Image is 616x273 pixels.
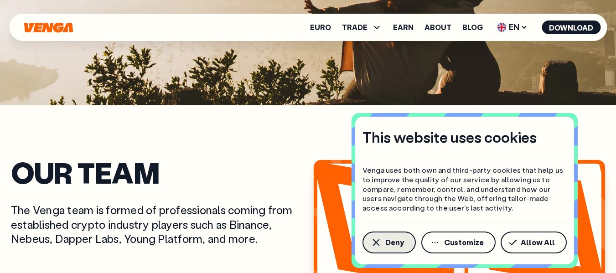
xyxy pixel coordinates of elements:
a: Earn [393,24,414,31]
button: Download [542,21,600,34]
span: EN [494,20,531,35]
h2: Our Team [11,160,303,185]
h4: This website uses cookies [362,128,537,147]
span: Customize [444,239,484,246]
a: Blog [462,24,483,31]
p: Venga uses both own and third-party cookies that help us to improve the quality of our service by... [362,165,567,213]
span: Allow All [521,239,555,246]
button: Allow All [501,232,567,253]
button: Deny [362,232,416,253]
span: Deny [385,239,404,246]
span: TRADE [342,24,368,31]
button: Customize [421,232,496,253]
svg: Home [23,22,74,33]
span: TRADE [342,22,382,33]
a: Euro [310,24,331,31]
a: About [424,24,451,31]
p: The Venga team is formed of professionals coming from established crypto industry players such as... [11,203,303,246]
img: flag-uk [497,23,506,32]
